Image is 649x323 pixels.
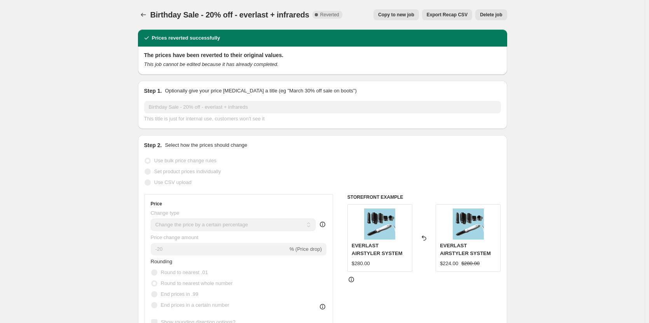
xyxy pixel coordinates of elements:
span: Round to nearest .01 [161,269,208,275]
span: % (Price drop) [290,246,322,252]
span: Copy to new job [378,12,414,18]
img: BB_2025_EverlastAirstyler_80x.jpg [364,208,395,240]
button: Price change jobs [138,9,149,20]
span: $280.00 [352,260,370,266]
button: Copy to new job [373,9,419,20]
span: $280.00 [461,260,480,266]
span: Round to nearest whole number [161,280,233,286]
span: This title is just for internal use, customers won't see it [144,116,265,122]
span: Export Recap CSV [427,12,468,18]
span: Reverted [320,12,339,18]
span: Rounding [151,259,173,264]
h3: Price [151,201,162,207]
span: Use bulk price change rules [154,158,216,163]
span: Birthday Sale - 20% off - everlast + infrareds [150,10,309,19]
div: help [319,221,326,228]
span: Set product prices individually [154,168,221,174]
h2: The prices have been reverted to their original values. [144,51,501,59]
span: Price change amount [151,234,199,240]
span: $224.00 [440,260,458,266]
span: Delete job [480,12,502,18]
i: This job cannot be edited because it has already completed. [144,61,279,67]
p: Select how the prices should change [165,141,247,149]
h2: Prices reverted successfully [152,34,220,42]
h2: Step 1. [144,87,162,95]
span: EVERLAST AIRSTYLER SYSTEM [440,243,491,256]
span: Change type [151,210,180,216]
p: Optionally give your price [MEDICAL_DATA] a title (eg "March 30% off sale on boots") [165,87,356,95]
input: 30% off holiday sale [144,101,501,113]
span: EVERLAST AIRSTYLER SYSTEM [352,243,403,256]
h6: STOREFRONT EXAMPLE [347,194,501,200]
span: Use CSV upload [154,179,192,185]
input: -15 [151,243,288,255]
img: BB_2025_EverlastAirstyler_80x.jpg [453,208,484,240]
span: End prices in .99 [161,291,199,297]
button: Delete job [475,9,507,20]
span: End prices in a certain number [161,302,229,308]
h2: Step 2. [144,141,162,149]
button: Export Recap CSV [422,9,472,20]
